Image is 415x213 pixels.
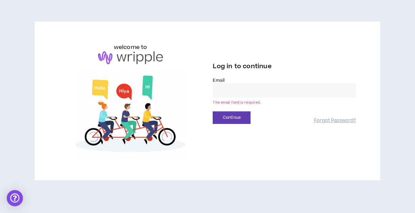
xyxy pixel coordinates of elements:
button: Continue [213,111,250,124]
img: Welcome to Wripple [59,71,202,159]
h6: welcome to [114,43,147,51]
img: logo-brand.png [98,51,163,64]
div: Open Intercom Messenger [7,190,23,206]
a: Forgot Password? [314,117,356,124]
label: Email [213,77,356,83]
span: Log in to continue [213,62,271,71]
div: The email field is required. [213,100,356,107]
